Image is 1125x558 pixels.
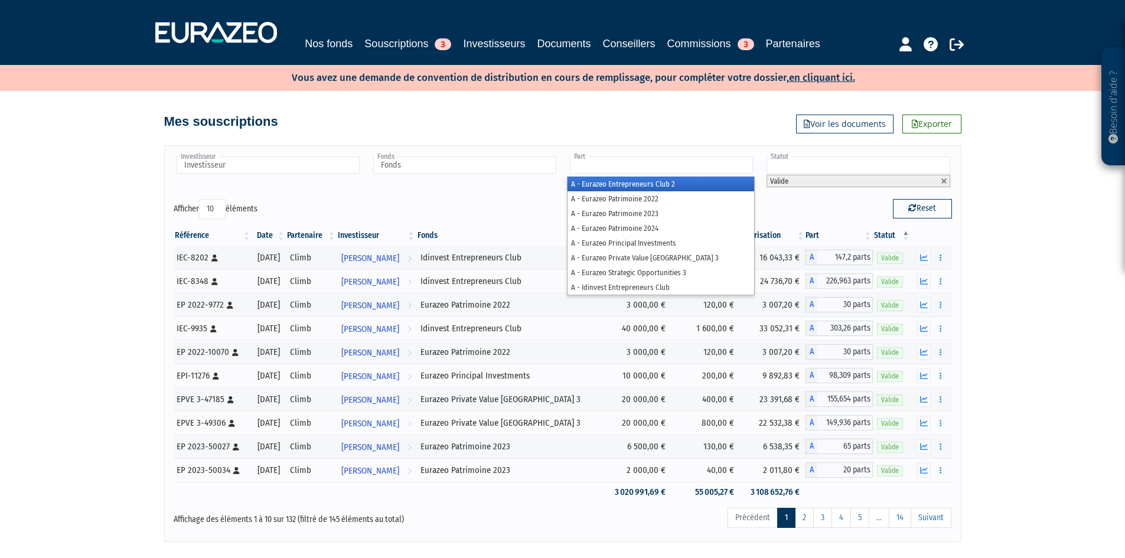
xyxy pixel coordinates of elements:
a: 5 [850,508,869,528]
a: 2 [795,508,814,528]
i: [Français] Personne physique [211,254,218,262]
td: 16 043,33 € [740,246,806,269]
a: [PERSON_NAME] [337,293,416,316]
i: [Français] Personne physique [210,325,217,332]
td: 120,00 € [671,340,740,364]
a: Exporter [902,115,961,133]
td: 3 020 991,69 € [604,482,671,502]
p: Besoin d'aide ? [1107,54,1120,160]
div: A - Eurazeo Patrimoine 2023 [806,462,873,478]
li: A - Eurazeo Patrimoine 2022 [568,191,754,206]
i: Voir l'investisseur [407,436,412,458]
a: Voir les documents [796,115,894,133]
i: Voir l'investisseur [407,271,412,293]
td: Climb [286,387,337,411]
a: [PERSON_NAME] [337,411,416,435]
a: [PERSON_NAME] [337,458,416,482]
td: 3 108 652,76 € [740,482,806,502]
td: Climb [286,458,337,482]
li: A - Idinvest Entrepreneurs Club [568,280,754,295]
a: [PERSON_NAME] [337,316,416,340]
td: 23 391,68 € [740,387,806,411]
a: Investisseurs [463,35,525,52]
div: Eurazeo Private Value [GEOGRAPHIC_DATA] 3 [420,417,600,429]
span: A [806,391,817,407]
div: IEC-9935 [177,322,248,335]
div: Eurazeo Patrimoine 2022 [420,346,600,358]
th: Statut : activer pour trier la colonne par ordre d&eacute;croissant [873,226,911,246]
i: [Français] Personne physique [233,443,239,451]
span: [PERSON_NAME] [341,389,399,411]
span: Valide [770,177,788,185]
i: [Français] Personne physique [232,349,239,356]
a: [PERSON_NAME] [337,340,416,364]
span: 147,2 parts [817,250,873,265]
div: EP 2023-50034 [177,464,248,477]
td: 33 052,31 € [740,316,806,340]
a: Suivant [911,508,951,528]
span: [PERSON_NAME] [341,366,399,387]
a: [PERSON_NAME] [337,269,416,293]
span: A [806,297,817,312]
span: [PERSON_NAME] [341,413,399,435]
td: 3 000,00 € [604,293,671,316]
div: A - Eurazeo Private Value Europe 3 [806,391,873,407]
a: Conseillers [603,35,656,52]
button: Reset [893,199,952,218]
a: [PERSON_NAME] [337,364,416,387]
li: A - Eurazeo Strategic Opportunities 3 [568,265,754,280]
i: Voir l'investisseur [407,460,412,482]
i: [Français] Personne physique [229,420,235,427]
span: [PERSON_NAME] [341,247,399,269]
td: 10 000,00 € [604,364,671,387]
div: [DATE] [256,346,282,358]
td: 40,00 € [671,458,740,482]
th: Partenaire: activer pour trier la colonne par ordre croissant [286,226,337,246]
span: [PERSON_NAME] [341,342,399,364]
span: Valide [877,418,903,429]
div: [DATE] [256,440,282,453]
li: A - Eurazeo Patrimoine 2024 [568,221,754,236]
span: [PERSON_NAME] [341,436,399,458]
i: Voir l'investisseur [407,413,412,435]
i: Voir l'investisseur [407,342,412,364]
td: 9 892,83 € [740,364,806,387]
td: 55 005,27 € [671,482,740,502]
div: A - Eurazeo Patrimoine 2022 [806,344,873,360]
span: A [806,273,817,289]
span: 20 parts [817,462,873,478]
td: Climb [286,364,337,387]
div: Affichage des éléments 1 à 10 sur 132 (filtré de 145 éléments au total) [174,507,488,526]
td: 200,00 € [671,364,740,387]
a: 1 [777,508,795,528]
div: [DATE] [256,370,282,382]
i: Voir l'investisseur [407,366,412,387]
span: [PERSON_NAME] [341,295,399,316]
td: 40 000,00 € [604,316,671,340]
div: Eurazeo Patrimoine 2023 [420,464,600,477]
td: Climb [286,316,337,340]
i: Voir l'investisseur [407,318,412,340]
i: [Français] Personne physique [227,396,234,403]
td: 20 000,00 € [604,387,671,411]
a: Documents [537,35,591,52]
td: 2 011,80 € [740,458,806,482]
div: [DATE] [256,275,282,288]
span: A [806,250,817,265]
i: Voir l'investisseur [407,389,412,411]
td: 3 007,20 € [740,293,806,316]
th: Fonds: activer pour trier la colonne par ordre croissant [416,226,604,246]
div: EP 2023-50027 [177,440,248,453]
a: Commissions3 [667,35,754,52]
p: Vous avez une demande de convention de distribution en cours de remplissage, pour compléter votre... [257,68,855,85]
span: 30 parts [817,344,873,360]
li: A - Eurazeo Entrepreneurs Club 2 [568,177,754,191]
span: 303,26 parts [817,321,873,336]
td: 1 600,00 € [671,316,740,340]
i: [Français] Personne physique [213,373,219,380]
div: [DATE] [256,464,282,477]
td: Climb [286,293,337,316]
td: Climb [286,411,337,435]
td: 3 007,20 € [740,340,806,364]
a: 4 [831,508,851,528]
